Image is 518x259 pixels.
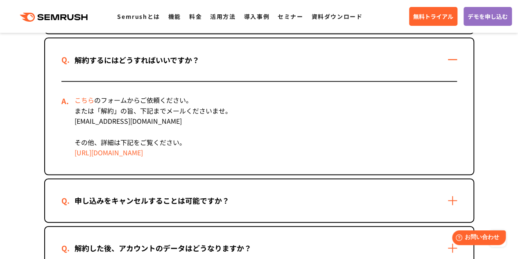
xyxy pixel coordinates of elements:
[244,12,269,20] a: 導入事例
[445,227,509,250] iframe: Help widget launcher
[210,12,235,20] a: 活用方法
[61,54,213,66] div: 解約するにはどうすればいいですか？
[168,12,181,20] a: 機能
[413,12,453,21] span: 無料トライアル
[409,7,457,26] a: 無料トライアル
[61,195,242,207] div: 申し込みをキャンセルすることは可能ですか？
[468,12,508,21] span: デモを申し込む
[464,7,512,26] a: デモを申し込む
[61,82,457,175] div: のフォームからご依頼ください。 または「解約」の旨、下記までメールくださいませ。 [EMAIL_ADDRESS][DOMAIN_NAME] その他、詳細は下記をご覧ください。
[75,95,94,105] a: こちら
[117,12,160,20] a: Semrushとは
[61,242,265,254] div: 解約した後、アカウントのデータはどうなりますか？
[278,12,303,20] a: セミナー
[189,12,202,20] a: 料金
[75,148,143,157] a: [URL][DOMAIN_NAME]
[311,12,362,20] a: 資料ダウンロード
